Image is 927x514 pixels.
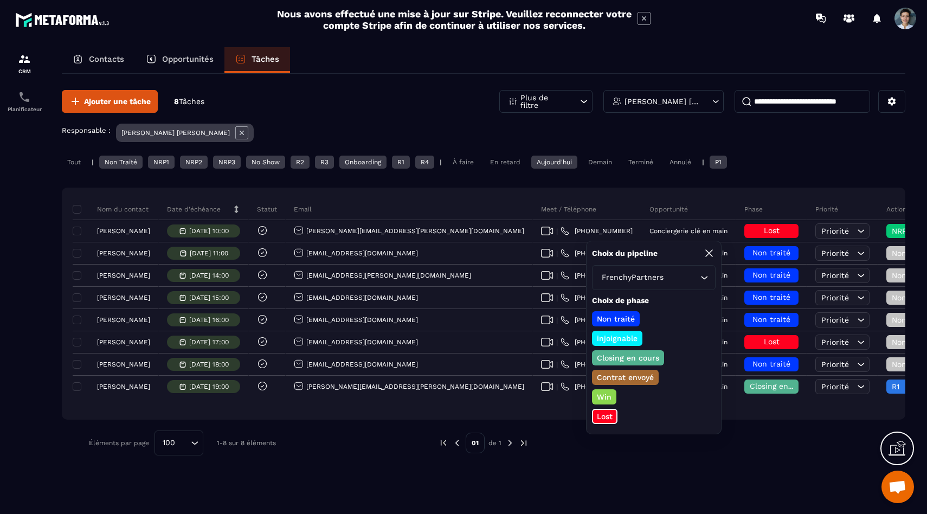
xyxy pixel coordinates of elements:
p: Tâches [252,54,279,64]
div: No Show [246,156,285,169]
div: R2 [291,156,310,169]
span: Priorité [821,249,849,258]
span: Priorité [821,382,849,391]
a: [PHONE_NUMBER] [561,293,633,302]
a: [PHONE_NUMBER] [561,382,633,391]
p: Plus de filtre [520,94,568,109]
div: Search for option [592,265,716,290]
a: Opportunités [135,47,224,73]
p: Statut [257,205,277,214]
p: Planificateur [3,106,46,112]
p: | [702,158,704,166]
p: [PERSON_NAME] [97,361,150,368]
p: Action [886,205,906,214]
div: P1 [710,156,727,169]
p: Meet / Téléphone [541,205,596,214]
p: [PERSON_NAME] [PERSON_NAME] [625,98,700,105]
p: CRM [3,68,46,74]
a: formationformationCRM [3,44,46,82]
div: NRP3 [213,156,241,169]
p: Nom du contact [75,205,149,214]
p: [DATE] 16:00 [189,316,229,324]
p: [PERSON_NAME] [97,316,150,324]
div: En retard [485,156,526,169]
p: Closing en cours [595,352,661,363]
p: 8 [174,97,204,107]
p: [PERSON_NAME] [97,294,150,301]
div: Aujourd'hui [531,156,577,169]
p: [PERSON_NAME] [97,249,150,257]
div: À faire [447,156,479,169]
img: prev [439,438,448,448]
p: [PERSON_NAME] [97,383,150,390]
button: Ajouter une tâche [62,90,158,113]
div: Onboarding [339,156,387,169]
p: | [440,158,442,166]
p: [DATE] 19:00 [189,383,229,390]
span: | [556,249,558,258]
p: Responsable : [62,126,111,134]
span: Priorité [821,293,849,302]
img: next [505,438,515,448]
p: 1-8 sur 8 éléments [217,439,276,447]
span: Tâches [179,97,204,106]
p: Non traité [595,313,636,324]
p: Choix du pipeline [592,248,658,259]
a: [PHONE_NUMBER] [561,316,633,324]
p: Éléments par page [89,439,149,447]
p: Lost [595,411,614,422]
span: | [556,294,558,302]
div: Search for option [154,431,203,455]
p: Phase [744,205,763,214]
span: 100 [159,437,179,449]
a: [PHONE_NUMBER] [561,338,633,346]
img: next [519,438,529,448]
p: de 1 [488,439,501,447]
span: Non traité [752,315,790,324]
span: Non traité [752,248,790,257]
h2: Nous avons effectué une mise à jour sur Stripe. Veuillez reconnecter votre compte Stripe afin de ... [276,8,632,31]
div: Annulé [664,156,697,169]
div: Tout [62,156,86,169]
p: Contrat envoyé [595,372,655,383]
span: Closing en cours [750,382,812,390]
p: [PERSON_NAME] [97,272,150,279]
span: Non traité [752,293,790,301]
p: Date d’échéance [167,205,221,214]
input: Search for option [179,437,188,449]
p: [PERSON_NAME] [97,227,150,235]
p: Contacts [89,54,124,64]
span: Lost [764,226,780,235]
p: | [92,158,94,166]
span: Priorité [821,227,849,235]
span: Non traité [752,359,790,368]
p: Opportunités [162,54,214,64]
img: prev [452,438,462,448]
span: Priorité [821,338,849,346]
span: | [556,361,558,369]
p: [PERSON_NAME] [97,338,150,346]
p: [PERSON_NAME] [PERSON_NAME] [121,129,230,137]
p: [DATE] 10:00 [189,227,229,235]
span: | [556,316,558,324]
p: Priorité [815,205,838,214]
p: Opportunité [649,205,688,214]
div: Terminé [623,156,659,169]
div: R4 [415,156,434,169]
p: Email [294,205,312,214]
p: [DATE] 17:00 [189,338,229,346]
p: [DATE] 14:00 [189,272,229,279]
div: Non Traité [99,156,143,169]
div: R1 [392,156,410,169]
div: Ouvrir le chat [881,471,914,503]
span: | [556,227,558,235]
span: Ajouter une tâche [84,96,151,107]
span: Priorité [821,316,849,324]
p: Choix de phase [592,295,716,306]
div: NRP2 [180,156,208,169]
span: Priorité [821,360,849,369]
a: [PHONE_NUMBER] [561,249,633,258]
div: Demain [583,156,617,169]
p: Win [595,391,613,402]
img: scheduler [18,91,31,104]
